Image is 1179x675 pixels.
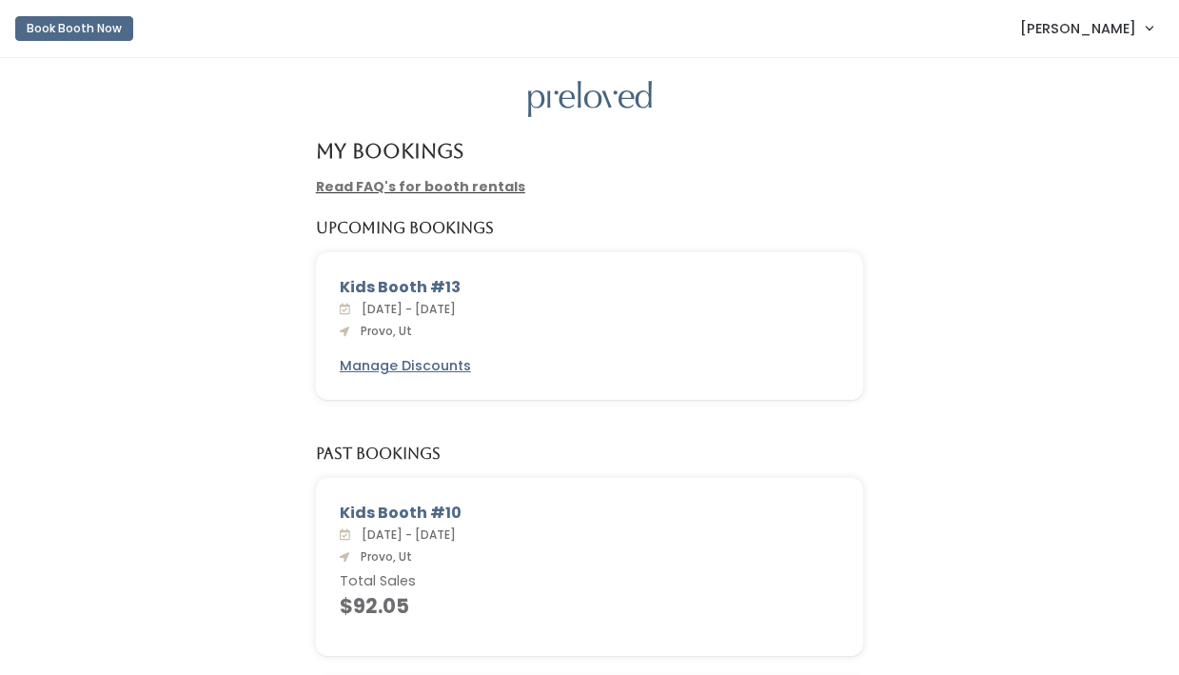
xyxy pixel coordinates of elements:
[316,140,463,162] h4: My Bookings
[353,323,412,339] span: Provo, Ut
[340,276,840,299] div: Kids Booth #13
[340,595,840,617] h4: $92.05
[15,16,133,41] button: Book Booth Now
[1001,8,1171,49] a: [PERSON_NAME]
[354,526,456,543] span: [DATE] - [DATE]
[528,81,652,118] img: preloved logo
[340,502,840,525] div: Kids Booth #10
[316,446,441,463] h5: Past Bookings
[340,356,471,375] u: Manage Discounts
[316,220,494,237] h5: Upcoming Bookings
[316,177,525,196] a: Read FAQ's for booth rentals
[340,574,840,589] h6: Total Sales
[353,548,412,565] span: Provo, Ut
[354,301,456,317] span: [DATE] - [DATE]
[340,356,471,376] a: Manage Discounts
[15,8,133,50] a: Book Booth Now
[1020,18,1136,39] span: [PERSON_NAME]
